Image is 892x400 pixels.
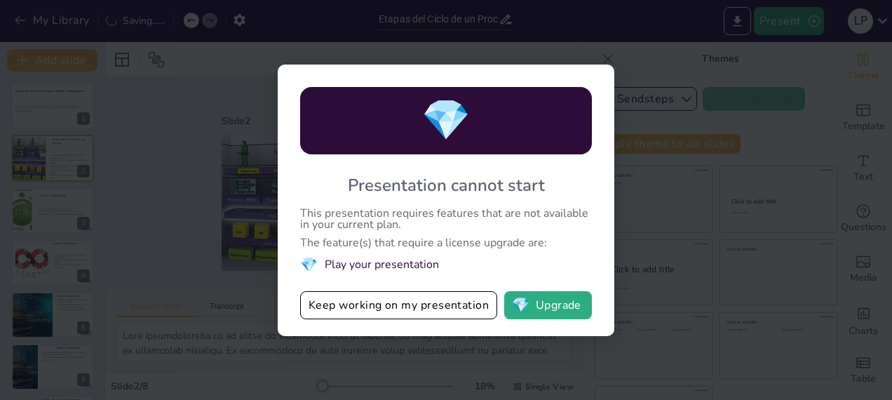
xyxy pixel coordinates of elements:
[512,298,529,312] span: diamond
[421,93,471,147] span: diamond
[300,255,592,274] li: Play your presentation
[300,237,592,248] div: The feature(s) that require a license upgrade are:
[504,291,592,319] button: diamondUpgrade
[300,291,497,319] button: Keep working on my presentation
[348,174,545,196] div: Presentation cannot start
[300,255,318,274] span: diamond
[300,208,592,230] div: This presentation requires features that are not available in your current plan.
